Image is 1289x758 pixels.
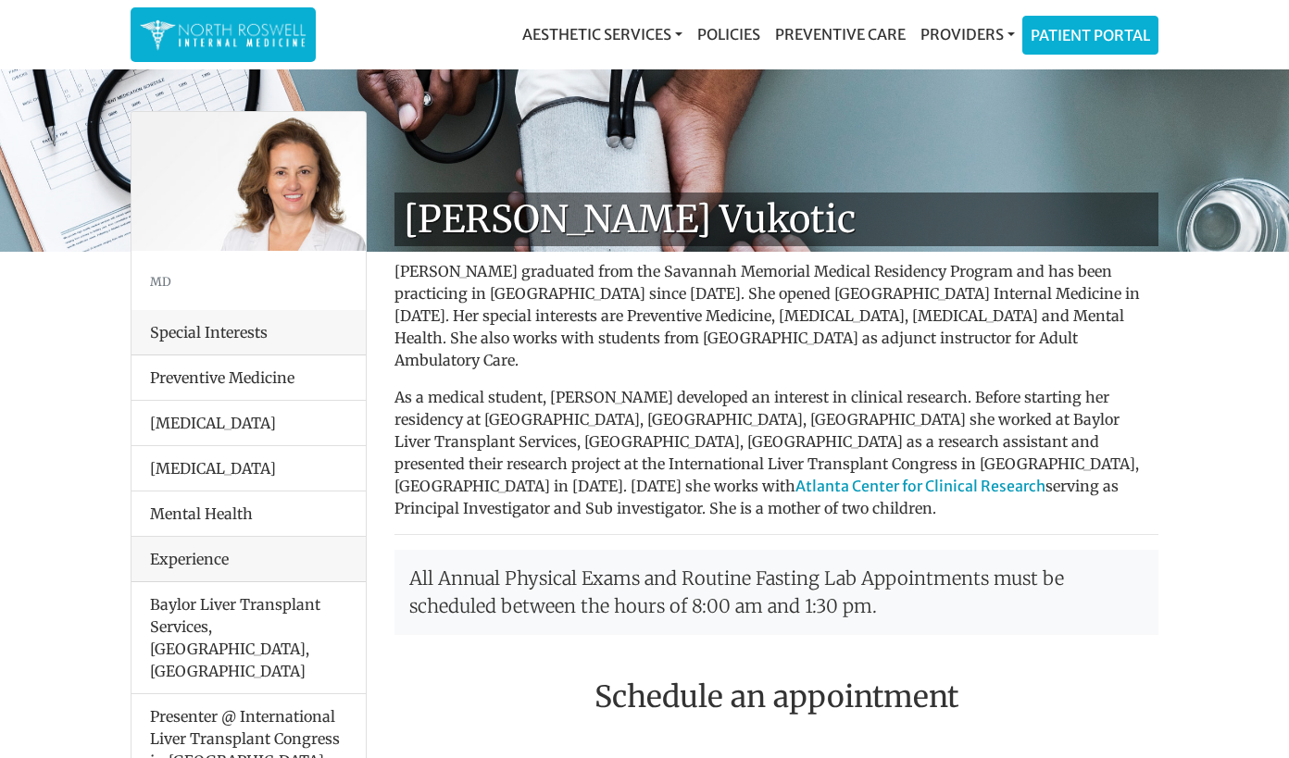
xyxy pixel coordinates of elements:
[394,679,1158,715] h2: Schedule an appointment
[131,491,366,537] li: Mental Health
[913,16,1022,53] a: Providers
[140,17,307,53] img: North Roswell Internal Medicine
[131,582,366,694] li: Baylor Liver Transplant Services, [GEOGRAPHIC_DATA], [GEOGRAPHIC_DATA]
[795,477,1045,495] a: Atlanta Center for Clinical Research
[515,16,690,53] a: Aesthetic Services
[131,310,366,355] div: Special Interests
[394,193,1158,246] h1: [PERSON_NAME] Vukotic
[394,260,1158,371] p: [PERSON_NAME] graduated from the Savannah Memorial Medical Residency Program and has been practic...
[394,386,1158,519] p: As a medical student, [PERSON_NAME] developed an interest in clinical research. Before starting h...
[131,537,366,582] div: Experience
[131,400,366,446] li: [MEDICAL_DATA]
[150,274,171,289] small: MD
[394,550,1158,635] p: All Annual Physical Exams and Routine Fasting Lab Appointments must be scheduled between the hour...
[690,16,768,53] a: Policies
[131,355,366,401] li: Preventive Medicine
[131,445,366,491] li: [MEDICAL_DATA]
[1023,17,1158,54] a: Patient Portal
[768,16,913,53] a: Preventive Care
[131,112,366,251] img: Dr. Goga Vukotis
